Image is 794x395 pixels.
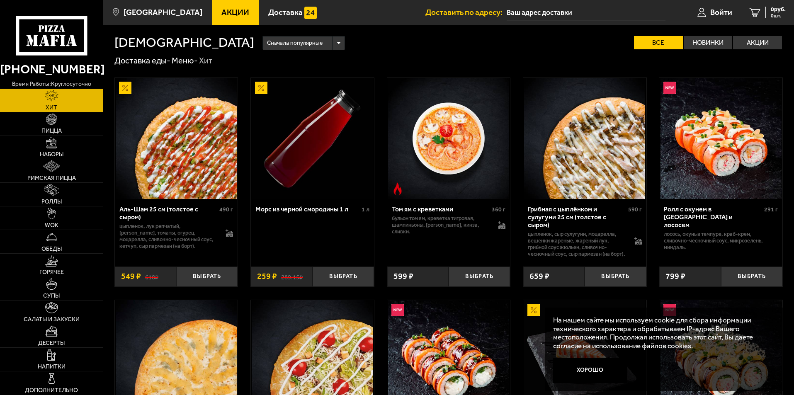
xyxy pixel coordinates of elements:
div: Хит [199,56,213,66]
span: 490 г [219,206,233,213]
span: Дополнительно [25,388,78,393]
img: Акционный [527,304,540,316]
button: Выбрать [176,267,238,287]
img: Грибная с цыплёнком и сулугуни 25 см (толстое с сыром) [524,78,645,199]
span: Супы [43,293,60,299]
span: 599 ₽ [393,272,413,281]
span: 291 г [764,206,778,213]
span: Десерты [38,340,65,346]
div: Морс из черной смородины 1 л [255,205,359,213]
button: Выбрать [313,267,374,287]
button: Выбрать [721,267,782,287]
p: цыпленок, лук репчатый, [PERSON_NAME], томаты, огурец, моцарелла, сливочно-чесночный соус, кетчуп... [119,223,218,250]
button: Выбрать [585,267,646,287]
span: 549 ₽ [121,272,141,281]
span: Хит [46,105,57,111]
a: АкционныйМорс из черной смородины 1 л [251,78,374,199]
a: Доставка еды- [114,56,170,65]
img: 15daf4d41897b9f0e9f617042186c801.svg [304,7,317,19]
span: Обеды [41,246,62,252]
span: Акции [221,8,249,16]
span: Сначала популярные [267,35,323,51]
span: 0 руб. [771,7,786,12]
span: Доставить по адресу: [425,8,507,16]
span: WOK [45,223,58,228]
s: 618 ₽ [145,272,158,281]
div: Ролл с окунем в [GEOGRAPHIC_DATA] и лососем [664,205,762,229]
span: Салаты и закуски [24,317,80,322]
span: Роллы [41,199,62,205]
label: Все [634,36,683,49]
input: Ваш адрес доставки [507,5,665,20]
img: Акционный [119,82,131,94]
div: Том ям с креветками [392,205,490,213]
label: Новинки [684,36,733,49]
img: Аль-Шам 25 см (толстое с сыром) [116,78,237,199]
span: 360 г [492,206,505,213]
div: Грибная с цыплёнком и сулугуни 25 см (толстое с сыром) [528,205,626,229]
span: 1 л [362,206,369,213]
img: Новинка [663,304,676,316]
a: Острое блюдоТом ям с креветками [387,78,510,199]
img: Острое блюдо [391,182,404,195]
img: Акционный [255,82,267,94]
span: Пицца [41,128,62,134]
p: бульон том ям, креветка тигровая, шампиньоны, [PERSON_NAME], кинза, сливки. [392,215,490,235]
span: Наборы [40,152,63,158]
span: 799 ₽ [665,272,685,281]
img: Том ям с креветками [388,78,509,199]
a: Грибная с цыплёнком и сулугуни 25 см (толстое с сыром) [523,78,646,199]
a: НовинкаРолл с окунем в темпуре и лососем [659,78,782,199]
img: Ролл с окунем в темпуре и лососем [660,78,782,199]
img: Морс из черной смородины 1 л [252,78,373,199]
span: [GEOGRAPHIC_DATA] [124,8,202,16]
span: 659 ₽ [529,272,549,281]
div: Аль-Шам 25 см (толстое с сыром) [119,205,218,221]
span: Горячее [39,269,64,275]
button: Выбрать [449,267,510,287]
p: На нашем сайте мы используем cookie для сбора информации технического характера и обрабатываем IP... [553,316,770,350]
img: Новинка [663,82,676,94]
img: Новинка [391,304,404,316]
span: 0 шт. [771,13,786,18]
button: Хорошо [553,358,628,383]
a: Меню- [172,56,198,65]
p: цыпленок, сыр сулугуни, моцарелла, вешенки жареные, жареный лук, грибной соус Жюльен, сливочно-че... [528,231,626,257]
s: 289.15 ₽ [281,272,303,281]
span: Войти [710,8,732,16]
span: 259 ₽ [257,272,277,281]
span: 590 г [628,206,642,213]
a: АкционныйАль-Шам 25 см (толстое с сыром) [115,78,238,199]
span: Напитки [38,364,66,370]
span: Римская пицца [27,175,76,181]
label: Акции [733,36,782,49]
p: лосось, окунь в темпуре, краб-крем, сливочно-чесночный соус, микрозелень, миндаль. [664,231,778,251]
span: Доставка [268,8,303,16]
h1: [DEMOGRAPHIC_DATA] [114,36,254,49]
